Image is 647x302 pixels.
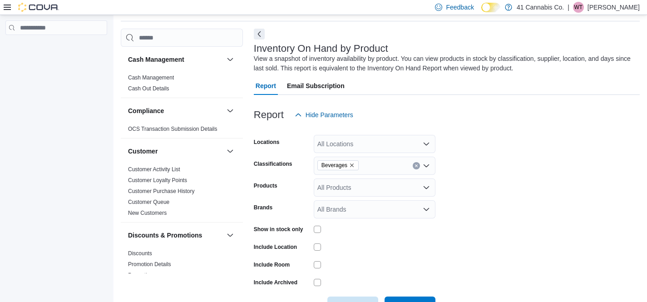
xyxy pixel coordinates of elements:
div: Wendy Thompson [573,2,584,13]
h3: Cash Management [128,55,184,64]
a: Cash Management [128,74,174,81]
label: Brands [254,204,272,211]
button: Next [254,29,265,40]
img: Cova [18,3,59,12]
div: Customer [121,164,243,222]
p: | [568,2,569,13]
span: Discounts [128,250,152,257]
h3: Compliance [128,106,164,115]
p: 41 Cannabis Co. [517,2,564,13]
h3: Report [254,109,284,120]
span: WT [574,2,583,13]
div: Discounts & Promotions [121,248,243,284]
span: Dark Mode [481,12,482,13]
nav: Complex example [5,37,107,59]
button: Cash Management [225,54,236,65]
span: Promotion Details [128,261,171,268]
button: Discounts & Promotions [225,230,236,241]
a: Discounts [128,250,152,257]
button: Remove Beverages from selection in this group [349,163,355,168]
h3: Inventory On Hand by Product [254,43,388,54]
label: Locations [254,139,280,146]
span: Promotions [128,272,156,279]
label: Show in stock only [254,226,303,233]
span: Customer Queue [128,198,169,206]
span: Customer Purchase History [128,188,195,195]
button: Cash Management [128,55,223,64]
h3: Discounts & Promotions [128,231,202,240]
a: Cash Out Details [128,85,169,92]
a: Customer Purchase History [128,188,195,194]
button: Clear input [413,162,420,169]
button: Compliance [225,105,236,116]
span: New Customers [128,209,167,217]
label: Include Archived [254,279,297,286]
div: View a snapshot of inventory availability by product. You can view products in stock by classific... [254,54,635,73]
button: Open list of options [423,140,430,148]
span: Beverages [317,160,359,170]
h3: Customer [128,147,158,156]
a: Customer Loyalty Points [128,177,187,183]
button: Customer [128,147,223,156]
span: Email Subscription [287,77,345,95]
a: Customer Activity List [128,166,180,173]
button: Open list of options [423,162,430,169]
a: New Customers [128,210,167,216]
span: Customer Activity List [128,166,180,173]
span: Customer Loyalty Points [128,177,187,184]
button: Discounts & Promotions [128,231,223,240]
a: OCS Transaction Submission Details [128,126,217,132]
span: OCS Transaction Submission Details [128,125,217,133]
span: Beverages [321,161,347,170]
button: Open list of options [423,184,430,191]
button: Customer [225,146,236,157]
span: Hide Parameters [306,110,353,119]
input: Dark Mode [481,3,500,12]
button: Compliance [128,106,223,115]
label: Classifications [254,160,292,168]
a: Promotion Details [128,261,171,267]
p: [PERSON_NAME] [588,2,640,13]
button: Hide Parameters [291,106,357,124]
label: Include Location [254,243,297,251]
span: Feedback [446,3,474,12]
button: Open list of options [423,206,430,213]
a: Customer Queue [128,199,169,205]
a: Promotions [128,272,156,278]
label: Include Room [254,261,290,268]
label: Products [254,182,277,189]
span: Report [256,77,276,95]
div: Cash Management [121,72,243,98]
div: Compliance [121,124,243,138]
